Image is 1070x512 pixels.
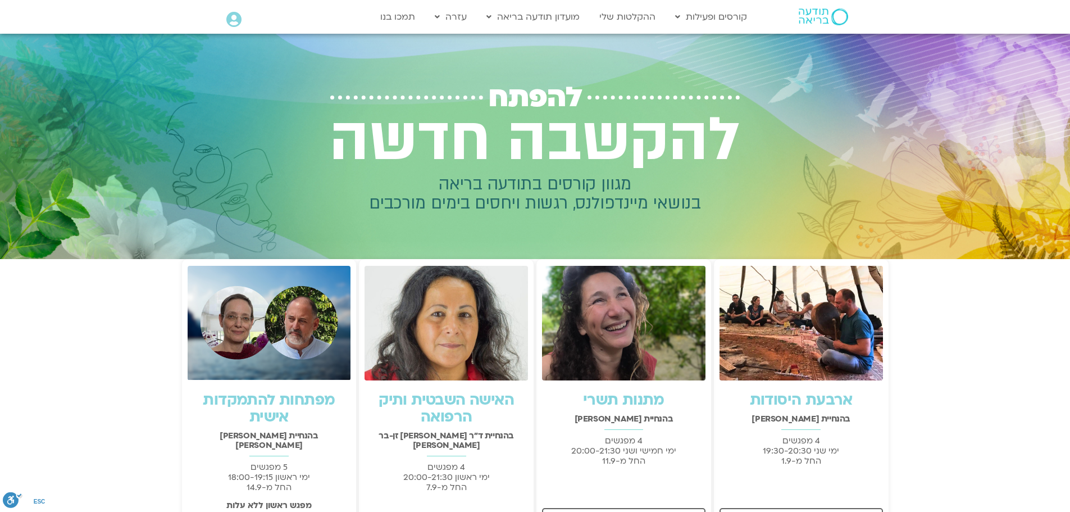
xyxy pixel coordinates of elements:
[542,436,705,466] p: 4 מפגשים ימי חמישי ושני 20:00-21:30
[489,81,582,114] span: להפתח
[670,6,753,28] a: קורסים ופעילות
[542,414,705,424] h2: בהנחיית [PERSON_NAME]
[429,6,472,28] a: עזרה
[247,482,292,493] span: החל מ-14.9
[203,390,335,427] a: מפתחות להתמקדות אישית
[365,462,528,492] p: 4 מפגשים ימי ראשון 20:00-21:30
[583,390,664,410] a: מתנות תשרי
[720,436,883,466] p: 4 מפגשים ימי שני 19:30-20:30
[750,390,853,410] a: ארבעת היסודות
[226,500,312,511] strong: מפגש ראשון ללא עלות
[594,6,661,28] a: ההקלטות שלי
[365,431,528,450] h2: בהנחיית ד"ר [PERSON_NAME] זן-בר [PERSON_NAME]
[379,390,514,427] a: האישה השבטית ותיק הרפואה
[375,6,421,28] a: תמכו בנו
[720,414,883,424] h2: בהנחיית [PERSON_NAME]
[481,6,585,28] a: מועדון תודעה בריאה
[781,455,821,466] span: החל מ-1.9
[602,455,645,466] span: החל מ-11.9
[188,431,351,450] h2: בהנחיית [PERSON_NAME] [PERSON_NAME]
[188,462,351,492] p: 5 מפגשים ימי ראשון 18:00-19:15
[426,482,467,493] span: החל מ-7.9
[799,8,848,25] img: תודעה בריאה
[315,175,755,213] h2: מגוון קורסים בתודעה בריאה בנושאי מיינדפולנס, רגשות ויחסים בימים מורכבים
[315,106,755,175] h2: להקשבה חדשה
